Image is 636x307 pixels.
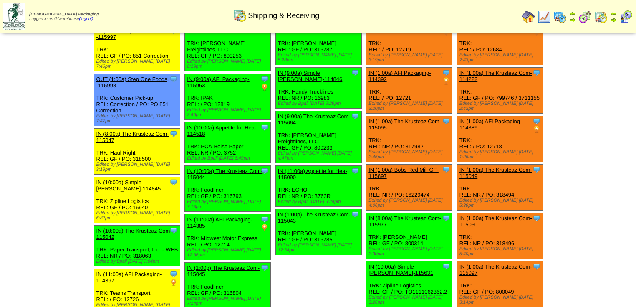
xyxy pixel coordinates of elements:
[619,10,633,23] img: calendarcustomer.gif
[368,101,452,111] div: Edited by [PERSON_NAME] [DATE] 3:20pm
[278,70,343,82] a: IN (9:00a) Simple [PERSON_NAME]-114846
[533,262,541,271] img: Tooltip
[366,68,452,114] div: TRK: REL: / PO: 12721
[368,53,452,63] div: Edited by [PERSON_NAME] [DATE] 3:19pm
[187,265,260,277] a: IN (1:00p) The Krusteaz Com-115045
[187,199,270,209] div: Edited by [PERSON_NAME] [DATE] 7:13pm
[275,111,361,163] div: TRK: [PERSON_NAME] Freightlines, LLC REL: GF / PO: 800233
[459,118,522,131] a: IN (1:00a) AFI Packaging-114389
[96,114,180,124] div: Edited by [PERSON_NAME] [DATE] 7:47pm
[278,199,361,204] div: Edited by Bpali [DATE] 6:24pm
[569,17,576,23] img: arrowright.gif
[185,19,271,71] div: TRK: [PERSON_NAME] Freightlines, LLC REL: GF / PO: 800253
[275,166,361,207] div: TRK: ECHO REL: NR / PO: 3763R
[368,246,452,256] div: Edited by [PERSON_NAME] [DATE] 2:30pm
[278,53,361,63] div: Edited by [PERSON_NAME] [DATE] 5:28pm
[96,59,180,69] div: Edited by [PERSON_NAME] [DATE] 7:46pm
[169,75,178,83] img: Tooltip
[185,214,271,260] div: TRK: Midwest Motor Express REL: / PO: 12714
[96,211,180,221] div: Edited by [PERSON_NAME] [DATE] 6:32pm
[96,131,169,143] a: IN (8:00a) The Krusteaz Com-115047
[260,223,269,232] img: PO
[368,215,441,228] a: IN (8:00a) The Krusteaz Com-115977
[368,198,452,208] div: Edited by [PERSON_NAME] [DATE] 4:06pm
[522,10,535,23] img: home.gif
[94,25,180,71] div: TRK: REL: GF / PO: 851 Correction
[278,211,351,224] a: IN (1:00p) The Krusteaz Com-115043
[459,246,543,256] div: Edited by [PERSON_NAME] [DATE] 5:40pm
[459,198,543,208] div: Edited by [PERSON_NAME] [DATE] 5:39pm
[459,215,532,228] a: IN (1:00a) The Krusteaz Com-115050
[29,12,99,17] span: [DEMOGRAPHIC_DATA] Packaging
[278,113,351,126] a: IN (9:00a) The Krusteaz Com-115664
[457,19,543,65] div: TRK: REL: / PO: 12684
[96,271,162,284] a: IN (11:00a) AFI Packaging-114397
[260,167,269,175] img: Tooltip
[169,270,178,278] img: Tooltip
[442,262,450,271] img: Tooltip
[187,168,262,180] a: IN (10:00a) The Krusteaz Com-115044
[351,112,359,120] img: Tooltip
[351,167,359,175] img: Tooltip
[533,214,541,222] img: Tooltip
[275,68,361,109] div: TRK: Handy Trucklines REL: NR / PO: 16983
[278,151,361,161] div: Edited by [PERSON_NAME] [DATE] 4:47pm
[533,165,541,174] img: Tooltip
[442,69,450,77] img: Tooltip
[351,210,359,218] img: Tooltip
[457,165,543,211] div: TRK: REL: NR / PO: 318494
[366,165,452,211] div: TRK: REL: NR / PO: 16229474
[538,10,551,23] img: line_graph.gif
[368,167,439,179] a: IN (1:00a) Bobs Red Mill GF-115897
[366,213,452,259] div: TRK: [PERSON_NAME] REL: GF / PO: 800314
[187,124,256,137] a: IN (10:00a) Appetite for Hea-114518
[457,213,543,259] div: TRK: REL: NR / PO: 318496
[459,167,532,179] a: IN (1:00a) The Krusteaz Com-115049
[94,177,180,223] div: TRK: Zipline Logistics REL: GF / PO: 16940
[3,3,25,30] img: zoroco-logo-small.webp
[533,125,541,134] img: PO
[260,264,269,272] img: Tooltip
[260,75,269,83] img: Tooltip
[278,243,361,253] div: Edited by [PERSON_NAME] [DATE] 12:34pm
[169,226,178,235] img: Tooltip
[169,129,178,138] img: Tooltip
[185,74,271,120] div: TRK: IPAK REL: / PO: 12819
[96,259,180,264] div: Edited by Bpali [DATE] 7:04pm
[96,179,161,192] a: IN (10:00a) Simple [PERSON_NAME]-114845
[442,77,450,85] img: PO
[578,10,592,23] img: calendarblend.gif
[459,70,532,82] a: IN (1:00a) The Krusteaz Com-114222
[278,168,347,180] a: IN (11:00a) Appetite for Hea-115090
[185,122,271,163] div: TRK: PCA-Boise Paper REL: NR / PO: 3752
[368,295,452,305] div: Edited by [PERSON_NAME] [DATE] 3:26pm
[368,118,441,131] a: IN (1:00a) The Krusteaz Com-115095
[368,264,433,276] a: IN (10:00a) Simple [PERSON_NAME]-115631
[187,296,270,306] div: Edited by [PERSON_NAME] [DATE] 7:14pm
[233,9,247,22] img: calendarinout.gif
[96,228,172,240] a: IN (10:00a) The Krusteaz Com-115042
[351,69,359,77] img: Tooltip
[169,178,178,186] img: Tooltip
[260,83,269,91] img: PO
[368,70,431,82] a: IN (1:00a) AFI Packaging-114392
[275,209,361,255] div: TRK: [PERSON_NAME] REL: GF / PO: 316785
[187,59,270,69] div: Edited by [PERSON_NAME] [DATE] 8:19pm
[187,216,252,229] a: IN (11:00a) AFI Packaging-114385
[457,68,543,114] div: TRK: REL: GF / PO: 799746 / 3711155
[459,150,543,160] div: Edited by [PERSON_NAME] [DATE] 1:26am
[459,295,543,305] div: Edited by [PERSON_NAME] [DATE] 3:14pm
[187,107,270,117] div: Edited by [PERSON_NAME] [DATE] 3:46pm
[553,10,567,23] img: calendarprod.gif
[533,69,541,77] img: Tooltip
[459,101,543,111] div: Edited by [PERSON_NAME] [DATE] 2:42pm
[260,123,269,132] img: Tooltip
[610,17,617,23] img: arrowright.gif
[187,248,270,258] div: Edited by [PERSON_NAME] [DATE] 12:36pm
[187,76,250,89] a: IN (9:00a) AFI Packaging-115963
[79,17,93,21] a: (logout)
[96,162,180,172] div: Edited by [PERSON_NAME] [DATE] 3:19pm
[569,10,576,17] img: arrowleft.gif
[94,129,180,175] div: TRK: Haul Right REL: GF / PO: 318500
[169,278,178,287] img: PO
